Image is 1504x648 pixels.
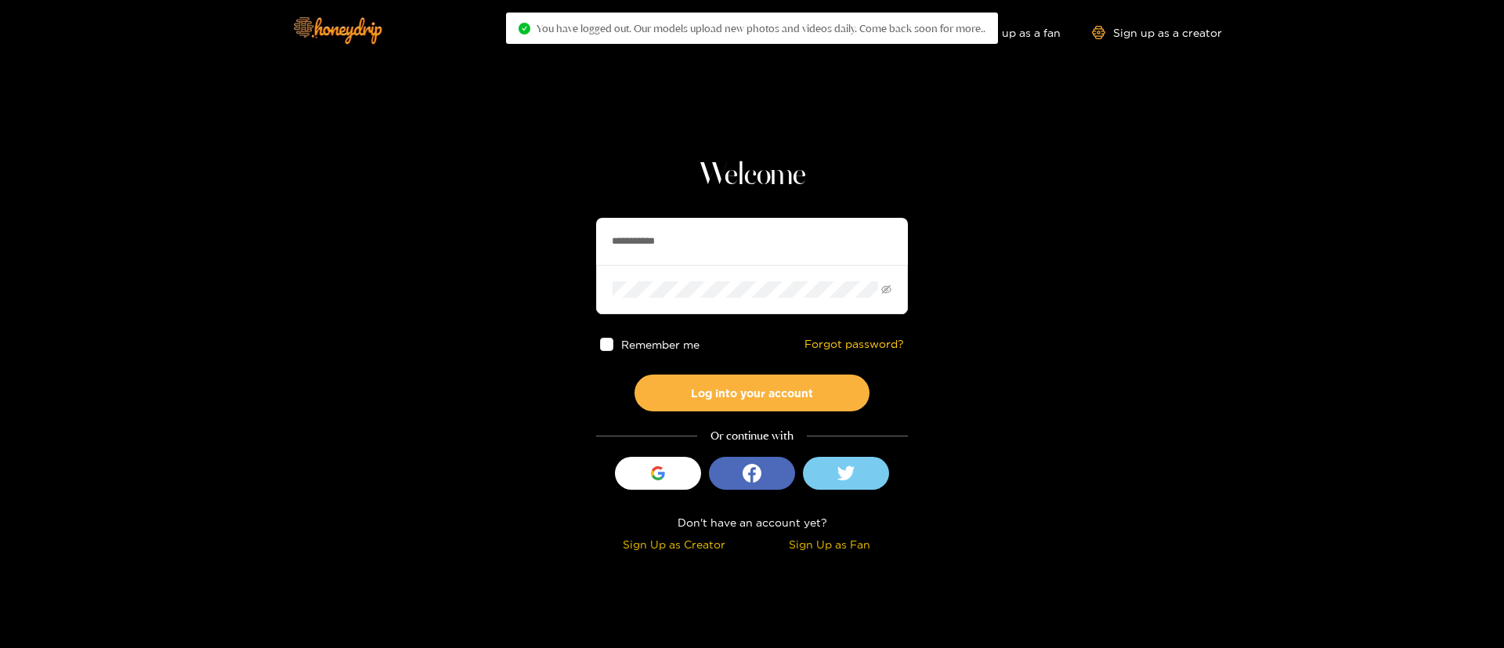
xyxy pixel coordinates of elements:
h1: Welcome [596,157,908,194]
a: Sign up as a fan [953,26,1061,39]
div: Sign Up as Creator [600,535,748,553]
div: Sign Up as Fan [756,535,904,553]
span: check-circle [519,23,530,34]
div: Don't have an account yet? [596,513,908,531]
span: You have logged out. Our models upload new photos and videos daily. Come back soon for more.. [537,22,985,34]
div: Or continue with [596,427,908,445]
a: Forgot password? [804,338,904,351]
a: Sign up as a creator [1092,26,1222,39]
button: Log into your account [634,375,869,411]
span: eye-invisible [881,284,891,295]
span: Remember me [621,338,700,350]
